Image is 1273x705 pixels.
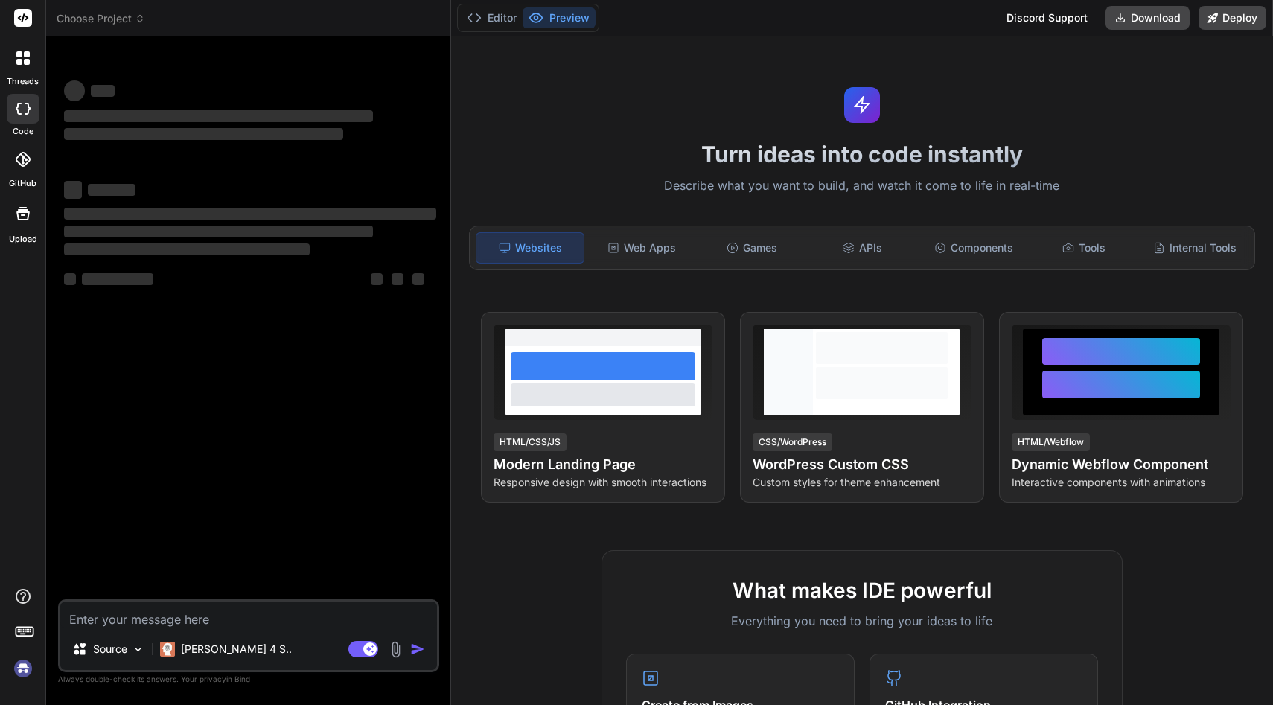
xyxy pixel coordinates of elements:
[1199,6,1266,30] button: Deploy
[200,674,226,683] span: privacy
[1012,475,1231,490] p: Interactive components with animations
[7,75,39,88] label: threads
[64,226,373,237] span: ‌
[93,642,127,657] p: Source
[64,181,82,199] span: ‌
[410,642,425,657] img: icon
[10,656,36,681] img: signin
[587,232,695,264] div: Web Apps
[1105,6,1190,30] button: Download
[64,110,373,122] span: ‌
[494,433,567,451] div: HTML/CSS/JS
[626,612,1098,630] p: Everything you need to bring your ideas to life
[64,80,85,101] span: ‌
[160,642,175,657] img: Claude 4 Sonnet
[1012,433,1090,451] div: HTML/Webflow
[64,243,310,255] span: ‌
[82,273,153,285] span: ‌
[64,208,436,220] span: ‌
[91,85,115,97] span: ‌
[1140,232,1248,264] div: Internal Tools
[412,273,424,285] span: ‌
[1012,454,1231,475] h4: Dynamic Webflow Component
[88,184,135,196] span: ‌
[809,232,917,264] div: APIs
[132,643,144,656] img: Pick Models
[698,232,806,264] div: Games
[387,641,404,658] img: attachment
[392,273,403,285] span: ‌
[753,433,832,451] div: CSS/WordPress
[13,125,33,138] label: code
[64,273,76,285] span: ‌
[753,475,971,490] p: Custom styles for theme enhancement
[476,232,585,264] div: Websites
[626,575,1098,606] h2: What makes IDE powerful
[9,233,37,246] label: Upload
[460,176,1264,196] p: Describe what you want to build, and watch it come to life in real-time
[998,6,1097,30] div: Discord Support
[753,454,971,475] h4: WordPress Custom CSS
[371,273,383,285] span: ‌
[57,11,145,26] span: Choose Project
[64,128,343,140] span: ‌
[461,7,523,28] button: Editor
[9,177,36,190] label: GitHub
[523,7,596,28] button: Preview
[181,642,292,657] p: [PERSON_NAME] 4 S..
[919,232,1027,264] div: Components
[494,454,712,475] h4: Modern Landing Page
[460,141,1264,168] h1: Turn ideas into code instantly
[58,672,439,686] p: Always double-check its answers. Your in Bind
[494,475,712,490] p: Responsive design with smooth interactions
[1030,232,1138,264] div: Tools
